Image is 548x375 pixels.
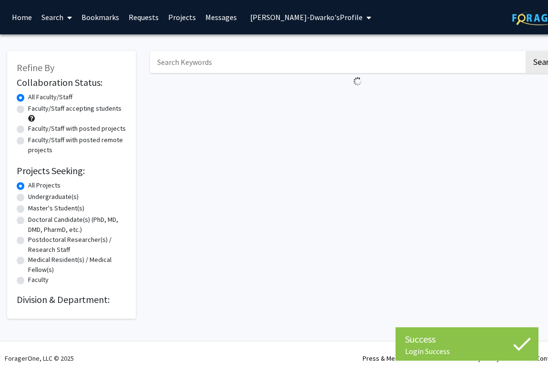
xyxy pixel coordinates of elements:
[17,294,126,305] h2: Division & Department:
[28,92,72,102] label: All Faculty/Staff
[37,0,77,34] a: Search
[405,346,529,356] div: Login Success
[201,0,242,34] a: Messages
[7,0,37,34] a: Home
[28,255,126,275] label: Medical Resident(s) / Medical Fellow(s)
[405,332,529,346] div: Success
[363,354,404,363] a: Press & Media
[28,203,84,213] label: Master's Student(s)
[17,165,126,177] h2: Projects Seeking:
[250,12,363,22] span: [PERSON_NAME]-Dwarko's Profile
[28,135,126,155] label: Faculty/Staff with posted remote projects
[17,77,126,88] h2: Collaboration Status:
[17,62,54,73] span: Refine By
[163,0,201,34] a: Projects
[28,215,126,235] label: Doctoral Candidate(s) (PhD, MD, DMD, PharmD, etc.)
[28,235,126,255] label: Postdoctoral Researcher(s) / Research Staff
[124,0,163,34] a: Requests
[28,275,49,285] label: Faculty
[77,0,124,34] a: Bookmarks
[28,104,122,114] label: Faculty/Staff accepting students
[150,51,524,73] input: Search Keywords
[5,342,74,375] div: ForagerOne, LLC © 2025
[28,180,61,190] label: All Projects
[349,73,366,90] img: Loading
[28,192,79,202] label: Undergraduate(s)
[28,124,126,134] label: Faculty/Staff with posted projects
